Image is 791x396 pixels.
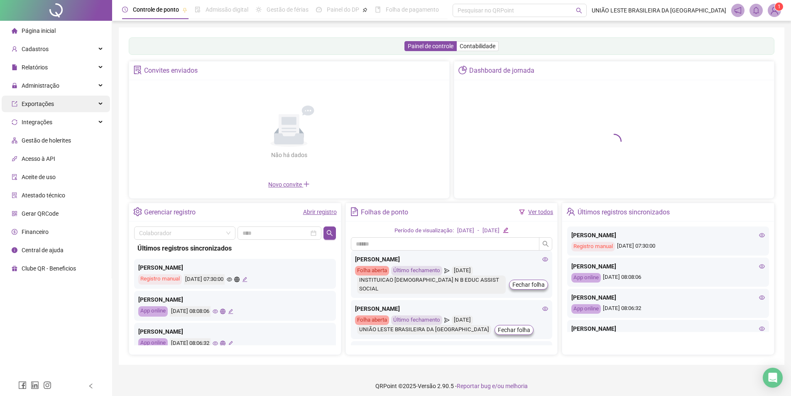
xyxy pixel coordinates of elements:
span: home [12,28,17,34]
div: INSTITUICAO [DEMOGRAPHIC_DATA] N B EDUC ASSIST SOCIAL [357,275,506,294]
span: Administração [22,82,59,89]
img: 46995 [768,4,781,17]
span: sun [256,7,262,12]
a: Abrir registro [303,209,337,215]
span: Fechar folha [512,280,545,289]
div: [DATE] [482,226,500,235]
span: edit [228,309,233,314]
div: [PERSON_NAME] [571,324,765,333]
span: solution [133,66,142,74]
span: Acesso à API [22,155,55,162]
span: facebook [18,381,27,389]
span: sync [12,119,17,125]
span: Aceite de uso [22,174,56,180]
div: [PERSON_NAME] [571,231,765,240]
span: qrcode [12,211,17,216]
span: edit [228,341,233,346]
span: instagram [43,381,51,389]
div: Últimos registros sincronizados [578,205,670,219]
span: book [375,7,381,12]
span: Novo convite [268,181,310,188]
span: api [12,156,17,162]
div: App online [138,338,168,349]
span: lock [12,83,17,89]
span: solution [12,192,17,198]
span: Central de ajuda [22,247,64,253]
span: pushpin [182,7,187,12]
span: file-text [350,207,359,216]
div: [PERSON_NAME] [571,262,765,271]
span: eye [542,256,548,262]
span: pie-chart [458,66,467,74]
span: global [220,309,225,314]
div: App online [571,273,601,283]
span: Relatórios [22,64,48,71]
span: pushpin [362,7,367,12]
div: Convites enviados [144,64,198,78]
span: export [12,101,17,107]
span: Cadastros [22,46,49,52]
span: Folha de pagamento [386,6,439,13]
div: App online [138,306,168,317]
span: eye [227,277,232,282]
div: App online [571,304,601,314]
span: Exportações [22,101,54,107]
div: [DATE] 07:30:00 [184,274,225,285]
span: search [576,7,582,14]
div: Registro manual [571,242,615,251]
div: - [478,226,479,235]
span: search [542,241,549,247]
span: left [88,383,94,389]
button: Fechar folha [509,280,548,290]
span: dashboard [316,7,322,12]
span: eye [213,309,218,314]
div: [DATE] 08:06:32 [571,304,765,314]
span: gift [12,266,17,271]
span: Painel de controle [408,43,453,49]
span: send [444,315,450,325]
span: UNIÃO LESTE BRASILEIRA DA [GEOGRAPHIC_DATA] [592,6,726,15]
button: Fechar folha [495,325,534,335]
span: global [220,341,225,346]
span: Painel do DP [327,6,359,13]
span: eye [759,326,765,332]
div: Registro manual [138,274,182,285]
span: search [326,230,333,236]
div: [PERSON_NAME] [355,255,549,264]
sup: Atualize o seu contato no menu Meus Dados [775,2,783,11]
span: team [566,207,575,216]
span: Página inicial [22,27,56,34]
div: Folhas de ponto [361,205,408,219]
span: notification [734,7,742,14]
span: edit [242,277,247,282]
div: [DATE] [457,226,474,235]
div: Últimos registros sincronizados [137,243,333,253]
span: send [444,266,450,275]
div: [DATE] [452,266,473,275]
span: dollar [12,229,17,235]
span: filter [519,209,525,215]
span: Gestão de holerites [22,137,71,144]
div: Gerenciar registro [144,205,196,219]
span: Controle de ponto [133,6,179,13]
div: Dashboard de jornada [469,64,534,78]
div: Último fechamento [391,315,442,325]
span: eye [759,295,765,300]
div: [DATE] 08:08:06 [170,306,211,317]
div: [PERSON_NAME] [571,293,765,302]
div: Não há dados [251,150,327,160]
div: Último fechamento [391,266,442,275]
span: info-circle [12,247,17,253]
span: user-add [12,46,17,52]
div: Folha aberta [355,266,389,275]
span: plus [303,181,310,187]
span: eye [759,263,765,269]
span: eye [213,341,218,346]
div: [DATE] 08:08:06 [571,273,765,283]
div: [DATE] 08:06:32 [170,338,211,349]
span: bell [752,7,760,14]
span: global [234,277,240,282]
span: file-done [195,7,201,12]
span: Financeiro [22,229,49,235]
div: [DATE] [452,315,473,325]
